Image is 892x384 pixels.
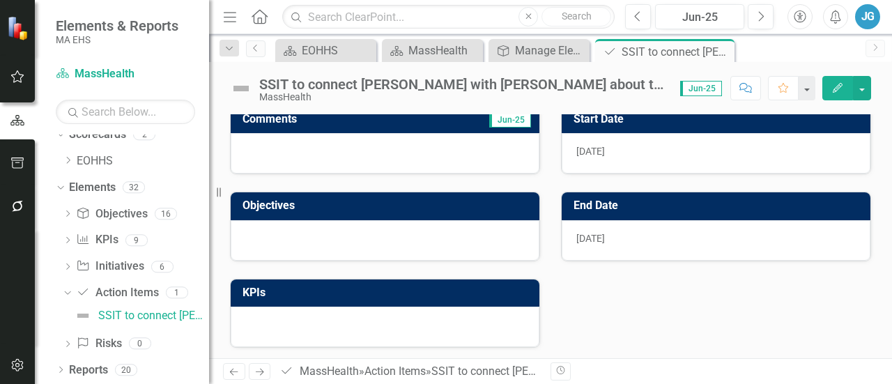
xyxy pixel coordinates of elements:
[576,233,605,244] span: [DATE]
[515,42,586,59] div: Manage Elements
[855,4,880,29] button: JG
[680,81,722,96] span: Jun-25
[129,338,151,350] div: 0
[76,285,158,301] a: Action Items
[56,100,195,124] input: Search Below...
[69,180,116,196] a: Elements
[243,113,404,125] h3: Comments
[69,127,126,143] a: Scorecards
[115,364,137,376] div: 20
[71,305,209,327] a: SSIT to connect [PERSON_NAME] with [PERSON_NAME] about their projects involving the DOC
[562,10,592,22] span: Search
[282,5,615,29] input: Search ClearPoint...
[574,113,863,125] h3: Start Date
[76,232,118,248] a: KPIs
[151,261,174,272] div: 6
[622,43,731,61] div: SSIT to connect [PERSON_NAME] with [PERSON_NAME] about their projects involving the DOC
[123,181,145,193] div: 32
[576,146,605,157] span: [DATE]
[655,4,744,29] button: Jun-25
[155,208,177,220] div: 16
[541,7,611,26] button: Search
[7,15,31,40] img: ClearPoint Strategy
[302,42,373,59] div: EOHHS
[56,17,178,34] span: Elements & Reports
[166,287,188,299] div: 1
[364,364,426,378] a: Action Items
[492,42,586,59] a: Manage Elements
[77,153,209,169] a: EOHHS
[408,42,479,59] div: MassHealth
[125,234,148,246] div: 9
[259,92,666,102] div: MassHealth
[56,66,195,82] a: MassHealth
[76,259,144,275] a: Initiatives
[75,307,91,324] img: Not Defined
[133,129,155,141] div: 2
[300,364,359,378] a: MassHealth
[660,9,739,26] div: Jun-25
[76,336,121,352] a: Risks
[279,364,540,380] div: » »
[279,42,373,59] a: EOHHS
[56,34,178,45] small: MA EHS
[243,199,532,212] h3: Objectives
[69,362,108,378] a: Reports
[574,199,863,212] h3: End Date
[385,42,479,59] a: MassHealth
[76,206,147,222] a: Objectives
[98,309,209,322] div: SSIT to connect [PERSON_NAME] with [PERSON_NAME] about their projects involving the DOC
[259,77,666,92] div: SSIT to connect [PERSON_NAME] with [PERSON_NAME] about their projects involving the DOC
[230,77,252,100] img: Not Defined
[243,286,532,299] h3: KPIs
[489,112,531,128] span: Jun-25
